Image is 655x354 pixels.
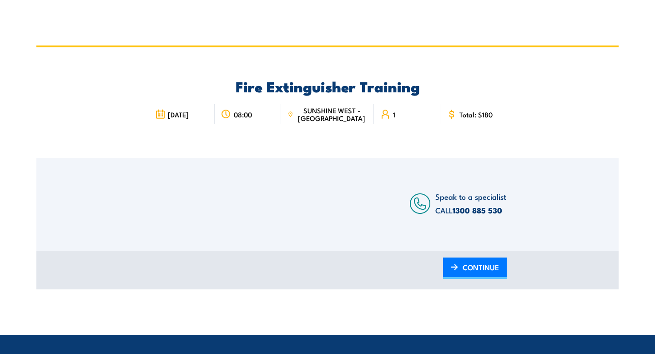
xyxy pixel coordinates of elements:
h2: Fire Extinguisher Training [149,80,507,92]
a: CONTINUE [443,258,507,279]
span: Speak to a specialist CALL [435,191,506,216]
span: CONTINUE [463,255,499,279]
span: SUNSHINE WEST - [GEOGRAPHIC_DATA] [296,106,368,122]
span: 1 [393,111,395,118]
span: [DATE] [168,111,189,118]
span: Total: $180 [459,111,493,118]
span: 08:00 [234,111,252,118]
a: 1300 885 530 [453,204,502,216]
